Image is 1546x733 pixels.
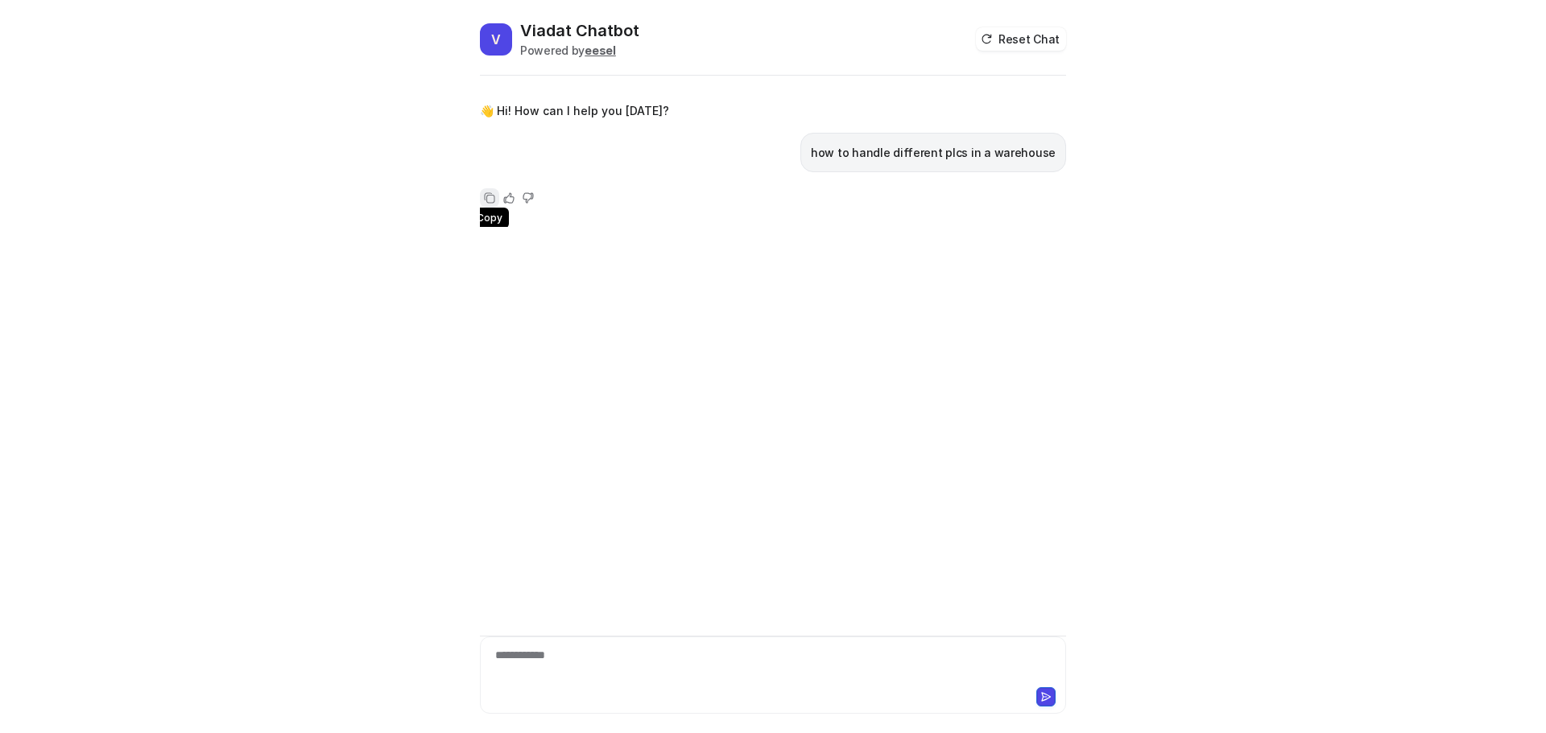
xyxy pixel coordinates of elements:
p: how to handle different plcs in a warehouse [811,143,1056,163]
span: V [480,23,512,56]
p: 👋 Hi! How can I help you [DATE]? [480,101,669,121]
h2: Viadat Chatbot [520,19,639,42]
span: Copy [470,208,508,229]
div: Powered by [520,42,639,59]
button: Reset Chat [976,27,1066,51]
b: eesel [585,43,616,57]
